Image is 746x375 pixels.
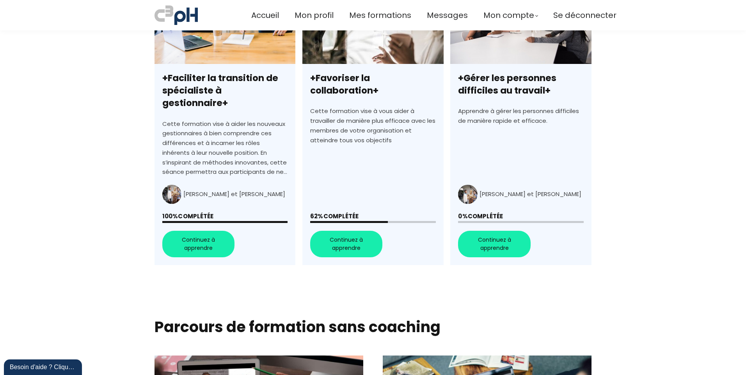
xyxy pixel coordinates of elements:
h1: Parcours de formation sans coaching [155,318,591,336]
img: a70bc7685e0efc0bd0b04b3506828469.jpeg [155,4,198,27]
a: Messages [427,9,468,22]
a: Se déconnecter [553,9,616,22]
a: Mes formations [349,9,411,22]
a: Mon profil [295,9,334,22]
iframe: chat widget [4,358,83,375]
a: Accueil [251,9,279,22]
span: Mon compte [483,9,534,22]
